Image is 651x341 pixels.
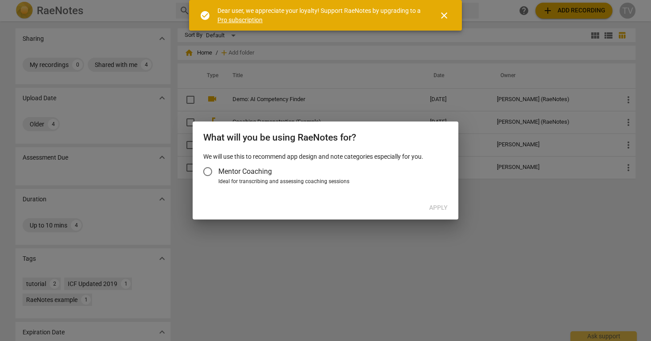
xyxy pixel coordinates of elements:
[203,132,448,143] h2: What will you be using RaeNotes for?
[439,10,449,21] span: close
[200,10,210,21] span: check_circle
[217,6,423,24] div: Dear user, we appreciate your loyalty! Support RaeNotes by upgrading to a
[203,152,448,161] p: We will use this to recommend app design and note categories especially for you.
[434,5,455,26] button: Close
[217,16,263,24] a: Pro subscription
[218,178,445,186] div: Ideal for transcribing and assessing coaching sessions
[203,161,448,186] div: Account type
[218,166,272,176] span: Mentor Coaching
